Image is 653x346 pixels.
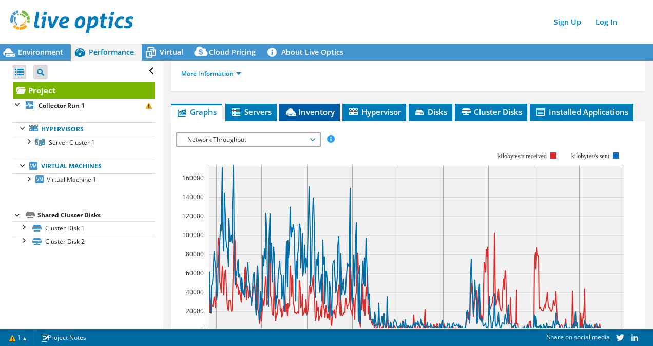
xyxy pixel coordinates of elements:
[182,174,204,182] text: 160000
[2,331,34,344] a: 1
[13,160,155,173] a: Virtual Machines
[13,122,155,136] a: Hypervisors
[13,235,155,248] a: Cluster Disk 2
[37,209,155,221] div: Shared Cluster Disks
[33,331,93,344] a: Project Notes
[13,173,155,186] a: Virtual Machine 1
[231,107,272,117] span: Servers
[200,325,204,334] text: 0
[460,107,522,117] span: Cluster Disks
[263,44,351,61] a: About Live Optics
[89,47,134,57] span: Performance
[49,138,95,147] span: Server Cluster 1
[547,333,610,341] span: Share on social media
[176,107,217,117] span: Graphs
[497,152,547,160] text: kilobytes/s received
[13,82,155,99] a: Project
[284,107,335,117] span: Inventory
[549,14,586,29] a: Sign Up
[13,99,155,112] a: Collector Run 1
[414,107,447,117] span: Disks
[13,136,155,149] a: Server Cluster 1
[348,107,401,117] span: Hypervisor
[590,14,622,29] a: Log In
[535,107,628,117] span: Installed Applications
[182,133,314,146] span: Network Throughput
[39,101,85,110] b: Collector Run 1
[186,249,204,258] text: 80000
[182,212,204,220] text: 120000
[18,47,63,57] span: Environment
[182,193,204,201] text: 140000
[47,175,97,184] span: Virtual Machine 1
[571,152,610,160] text: kilobytes/s sent
[182,230,204,239] text: 100000
[186,306,204,315] text: 20000
[181,69,241,78] a: More Information
[13,221,155,235] a: Cluster Disk 1
[10,10,133,33] img: live_optics_svg.svg
[209,47,256,57] span: Cloud Pricing
[186,287,204,296] text: 40000
[186,268,204,277] text: 60000
[160,47,183,57] span: Virtual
